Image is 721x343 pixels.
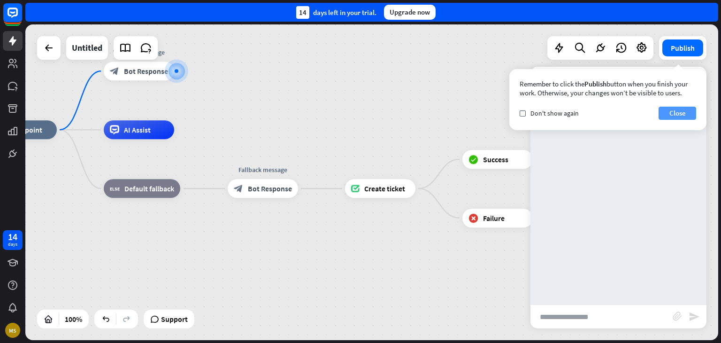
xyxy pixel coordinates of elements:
[689,311,700,322] i: send
[110,184,120,193] i: block_fallback
[468,213,478,223] i: block_failure
[5,323,20,338] div: MS
[3,230,23,250] a: 14 days
[296,6,309,19] div: 14
[530,109,579,117] span: Don't show again
[221,165,305,174] div: Fallback message
[248,184,292,193] span: Bot Response
[673,312,682,321] i: block_attachment
[296,6,376,19] div: days left in your trial.
[124,184,174,193] span: Default fallback
[97,47,181,57] div: Welcome message
[72,36,102,60] div: Untitled
[364,184,405,193] span: Create ticket
[62,312,85,327] div: 100%
[659,107,696,120] button: Close
[8,233,17,241] div: 14
[584,79,606,88] span: Publish
[8,241,17,248] div: days
[110,66,119,76] i: block_bot_response
[384,5,436,20] div: Upgrade now
[483,213,505,223] span: Failure
[124,125,151,134] span: AI Assist
[468,155,478,164] i: block_success
[662,39,703,56] button: Publish
[483,155,508,164] span: Success
[234,184,243,193] i: block_bot_response
[161,312,188,327] span: Support
[7,125,42,134] span: Start point
[124,66,168,76] span: Bot Response
[8,4,36,32] button: Open LiveChat chat widget
[520,79,696,97] div: Remember to click the button when you finish your work. Otherwise, your changes won’t be visible ...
